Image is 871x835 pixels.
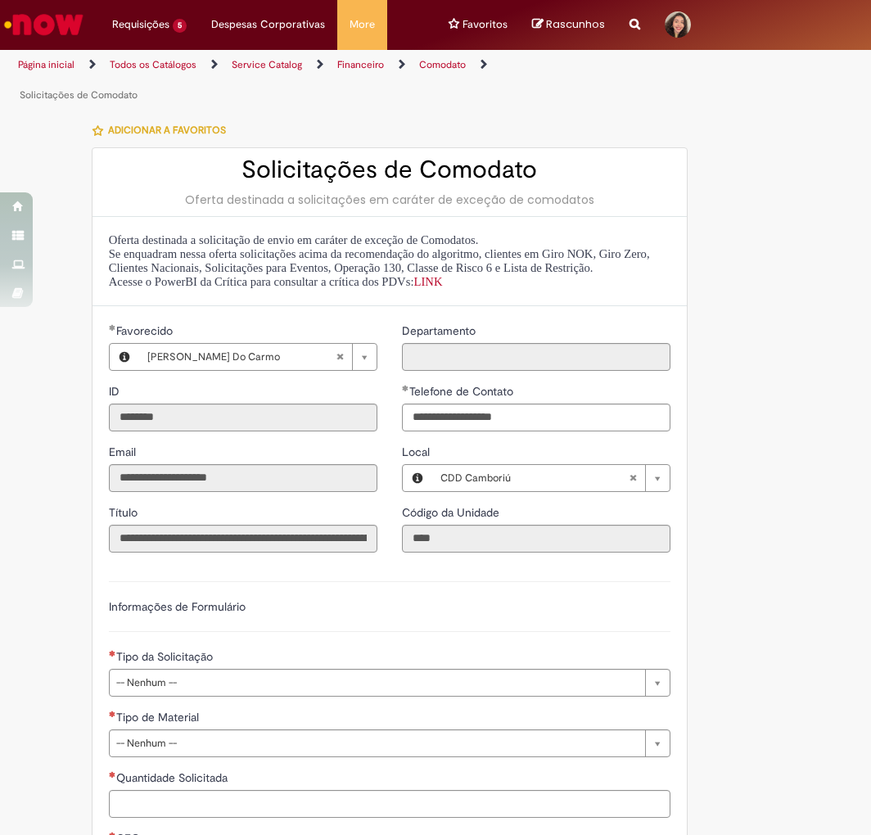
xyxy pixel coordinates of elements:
span: Somente leitura - Código da Unidade [402,505,503,520]
span: Necessários [109,711,116,717]
span: Somente leitura - Departamento [402,323,479,338]
input: ID [109,404,377,431]
input: Departamento [402,343,670,371]
span: Somente leitura - Título [109,505,141,520]
span: -- Nenhum -- [116,670,638,696]
abbr: Limpar campo Local [621,465,645,491]
span: CDD Camboriú [440,465,629,491]
span: [PERSON_NAME] Do Carmo [147,344,336,370]
img: ServiceNow [2,8,86,41]
label: Somente leitura - Departamento [402,323,479,339]
span: Despesas Corporativas [211,16,325,33]
abbr: Limpar campo Favorecido [327,344,352,370]
span: Favoritos [463,16,508,33]
label: Somente leitura - ID [109,383,123,399]
a: Service Catalog [232,58,302,71]
span: Necessários [109,771,116,778]
a: CDD CamboriúLimpar campo Local [432,465,670,491]
span: Somente leitura - Email [109,445,139,459]
span: Necessários [109,650,116,657]
span: More [350,16,375,33]
span: Requisições [112,16,169,33]
label: Somente leitura - Título [109,504,141,521]
span: 5 [173,19,187,33]
input: Email [109,464,377,492]
a: LINK [413,275,442,288]
span: Rascunhos [546,16,605,32]
div: Oferta destinada a solicitações em caráter de exceção de comodatos [109,192,671,208]
label: Somente leitura - Email [109,444,139,460]
a: Comodato [419,58,466,71]
a: Solicitações de Comodato [20,88,138,102]
span: Tipo da Solicitação [116,649,216,664]
h2: Solicitações de Comodato [109,156,671,183]
span: -- Nenhum -- [116,730,638,756]
a: Todos os Catálogos [110,58,196,71]
span: Obrigatório Preenchido [109,324,116,331]
button: Favorecido, Visualizar este registro Alice De Assis Do Carmo [110,344,139,370]
span: Necessários - Favorecido [116,323,176,338]
input: Título [109,525,377,553]
button: Local, Visualizar este registro CDD Camboriú [403,465,432,491]
label: Informações de Formulário [109,599,246,614]
a: No momento, sua lista de rascunhos tem 0 Itens [532,16,605,32]
span: Somente leitura - ID [109,384,123,399]
span: Oferta destinada a solicitação de envio em caráter de exceção de Comodatos. Se enquadram nessa of... [109,233,650,288]
ul: Trilhas de página [12,50,496,111]
span: Local [402,445,433,459]
span: Adicionar a Favoritos [108,124,226,137]
a: [PERSON_NAME] Do CarmoLimpar campo Favorecido [139,344,377,370]
span: Quantidade Solicitada [116,770,231,785]
span: Tipo de Material [116,710,202,724]
input: Telefone de Contato [402,404,670,431]
label: Somente leitura - Código da Unidade [402,504,503,521]
span: Telefone de Contato [409,384,517,399]
span: Obrigatório Preenchido [402,385,409,391]
input: Código da Unidade [402,525,670,553]
input: Quantidade Solicitada [109,790,671,818]
a: Página inicial [18,58,74,71]
button: Adicionar a Favoritos [92,113,235,147]
a: Financeiro [337,58,384,71]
